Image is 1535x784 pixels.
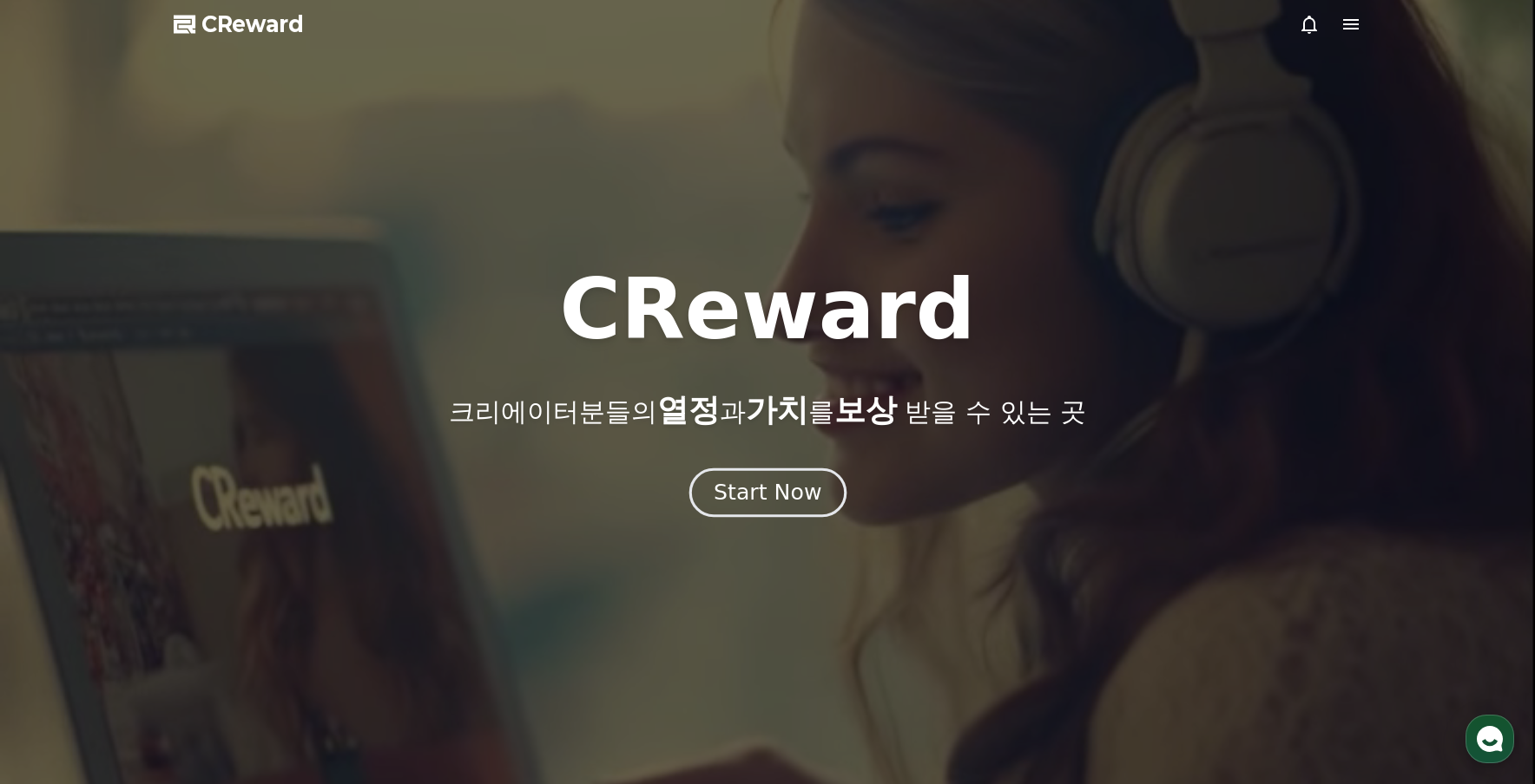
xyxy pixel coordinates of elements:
a: CReward [174,10,304,38]
span: 설정 [268,576,289,590]
p: 크리에이터분들의 과 를 받을 수 있는 곳 [449,393,1086,428]
a: 대화 [115,550,224,593]
span: 가치 [746,392,808,428]
span: 홈 [55,576,65,590]
a: Start Now [693,487,843,503]
a: 홈 [5,550,115,593]
span: CReward [201,10,304,38]
div: Start Now [714,478,821,507]
span: 대화 [159,577,180,591]
a: 설정 [224,550,333,593]
span: 보상 [834,392,897,428]
h1: CReward [559,268,975,351]
span: 열정 [657,392,720,428]
button: Start Now [688,468,846,518]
